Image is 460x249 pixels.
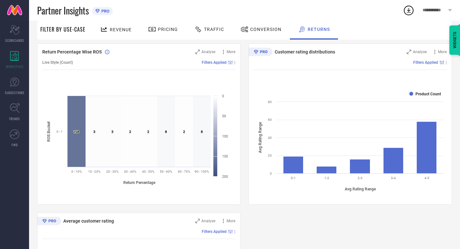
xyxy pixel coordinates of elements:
svg: Zoom [407,50,411,54]
text: 2-3 [358,176,363,180]
span: Analyse [201,50,215,54]
span: Filter By Use-Case [40,25,86,33]
text: 2 [147,130,149,134]
text: 40 [268,136,272,139]
span: | [446,60,447,65]
text: 200 [222,175,228,179]
text: 90 - 100% [195,170,209,173]
div: Premium [37,217,61,226]
span: Returns [308,27,330,32]
span: Customer rating distributions [275,49,335,54]
text: 10 - 20% [88,170,100,173]
span: Conversion [250,27,281,32]
span: Average customer rating [63,218,114,224]
span: More [438,50,447,54]
span: Filters Applied [202,229,227,234]
text: 0 - 10% [71,170,82,173]
text: 3 [111,130,113,134]
span: Live Style (Count) [42,60,73,65]
tspan: Avg Rating Range [258,122,262,153]
span: Filters Applied [202,60,227,65]
span: Pricing [158,27,178,32]
span: | [234,60,235,65]
text: 60 - 70% [178,170,190,173]
text: 4-5 [424,176,429,180]
text: 0 - 1 [56,130,63,133]
text: 50 [222,114,226,118]
span: More [227,50,235,54]
span: Traffic [204,27,224,32]
text: 2 [183,130,185,134]
text: 100 [222,134,228,139]
span: SUGGESTIONS [5,90,25,95]
text: 40 - 50% [142,170,154,173]
tspan: ROS Bucket [46,121,51,141]
span: WORKSPACE [6,64,24,69]
div: Premium [249,48,272,57]
text: 20 - 30% [106,170,118,173]
text: 2 [129,130,131,134]
text: 0 [222,94,224,98]
tspan: Avg Rating Range [345,187,376,191]
text: 0-1 [291,176,296,180]
span: Analyse [201,219,215,223]
text: 3-4 [391,176,396,180]
span: Filters Applied [413,60,438,65]
svg: Zoom [195,50,200,54]
svg: Zoom [195,219,200,223]
span: Analyse [413,50,427,54]
span: Revenue [110,27,132,32]
text: 150 [222,154,228,158]
text: 60 [268,118,272,121]
text: 3 [93,130,95,134]
div: Open download list [403,5,414,16]
text: 8 [165,130,167,134]
span: | [234,229,235,234]
tspan: Return Percentage [123,180,156,185]
span: SCORECARDS [5,38,24,43]
text: Product Count [415,92,441,96]
span: More [227,219,235,223]
span: TRENDS [9,116,20,121]
text: 1-2 [324,176,329,180]
span: Return Percentage Wise ROS [42,49,102,54]
span: FWD [12,142,18,147]
text: 0 [270,172,272,175]
text: 20 [268,154,272,157]
text: 50 - 60% [160,170,172,173]
text: 30 - 40% [124,170,136,173]
text: 8 [201,130,203,134]
text: 80 [268,100,272,104]
span: Partner Insights [37,4,89,17]
text: 158 [73,130,79,134]
span: PRO [100,9,109,14]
